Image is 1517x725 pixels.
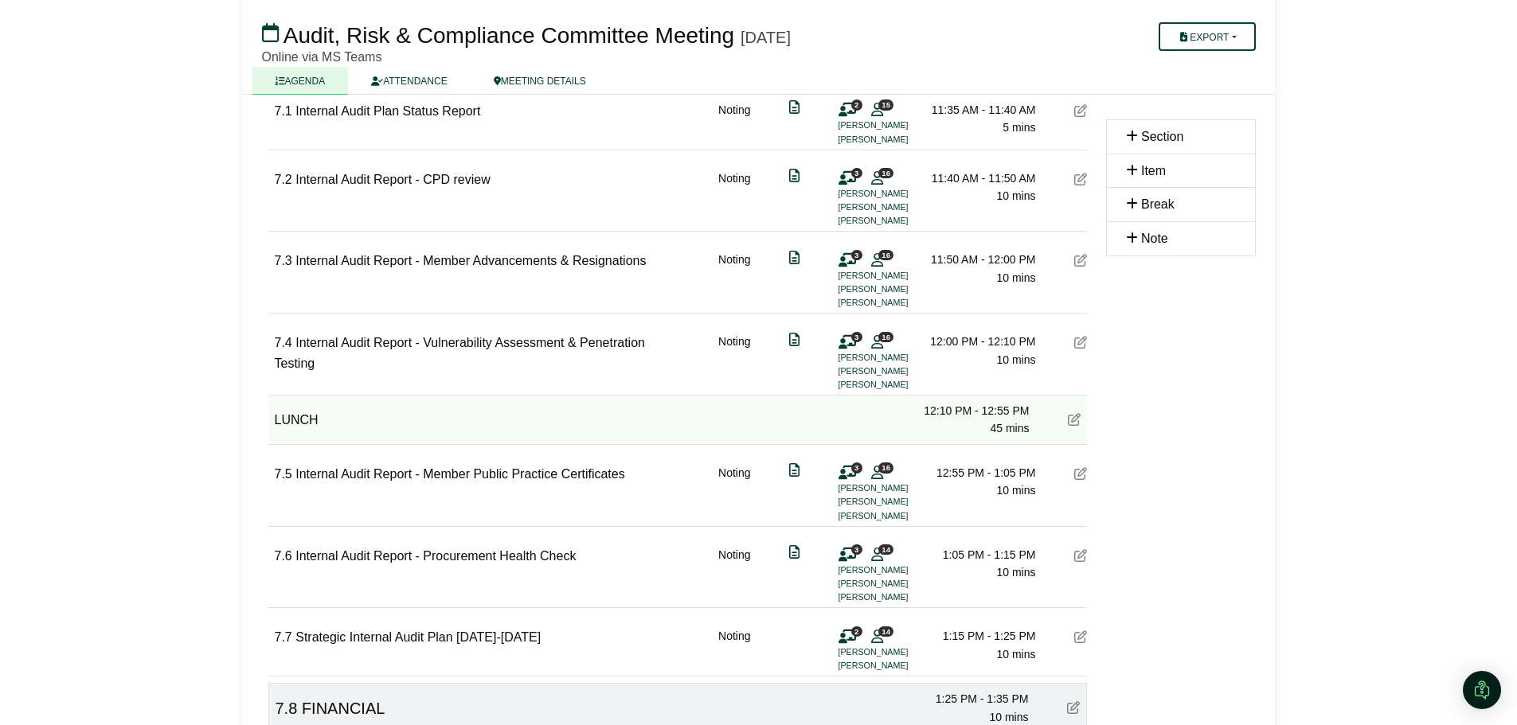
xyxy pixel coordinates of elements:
[839,133,958,146] li: [PERSON_NAME]
[839,509,958,523] li: [PERSON_NAME]
[718,546,750,605] div: Noting
[718,627,750,672] div: Noting
[839,283,958,296] li: [PERSON_NAME]
[1141,232,1168,245] span: Note
[718,170,750,228] div: Noting
[925,464,1036,481] div: 12:55 PM - 1:05 PM
[1141,164,1166,177] span: Item
[275,104,292,118] span: 7.1
[262,50,382,64] span: Online via MS Teams
[718,101,750,146] div: Noting
[275,549,292,563] span: 7.6
[1141,197,1175,211] span: Break
[996,271,1035,284] span: 10 mins
[741,28,791,47] div: [DATE]
[878,168,893,178] span: 16
[990,422,1029,435] span: 45 mins
[996,566,1035,579] span: 10 mins
[295,630,541,644] span: Strategic Internal Audit Plan [DATE]-[DATE]
[275,336,645,370] span: Internal Audit Report - Vulnerability Assessment & Penetration Testing
[851,544,862,555] span: 3
[839,591,958,604] li: [PERSON_NAME]
[718,464,750,523] div: Noting
[718,251,750,310] div: Noting
[283,23,734,48] span: Audit, Risk & Compliance Committee Meeting
[851,626,862,637] span: 2
[851,462,862,473] span: 3
[839,645,958,659] li: [PERSON_NAME]
[878,250,893,260] span: 16
[839,481,958,495] li: [PERSON_NAME]
[878,99,893,110] span: 15
[295,549,576,563] span: Internal Audit Report - Procurement Health Check
[839,495,958,509] li: [PERSON_NAME]
[839,296,958,310] li: [PERSON_NAME]
[1463,671,1501,709] div: Open Intercom Messenger
[851,250,862,260] span: 3
[718,333,750,392] div: Noting
[295,254,646,267] span: Internal Audit Report - Member Advancements & Resignations
[276,700,298,717] span: 7.8
[839,187,958,201] li: [PERSON_NAME]
[851,168,862,178] span: 3
[839,351,958,364] li: [PERSON_NAME]
[917,690,1029,707] div: 1:25 PM - 1:35 PM
[295,173,491,186] span: Internal Audit Report - CPD review
[989,711,1028,723] span: 10 mins
[275,413,319,427] span: LUNCH
[1003,121,1035,134] span: 5 mins
[925,170,1036,187] div: 11:40 AM - 11:50 AM
[1141,130,1183,143] span: Section
[996,484,1035,497] span: 10 mins
[925,251,1036,268] div: 11:50 AM - 12:00 PM
[348,67,470,95] a: ATTENDANCE
[996,189,1035,202] span: 10 mins
[996,353,1035,366] span: 10 mins
[878,626,893,637] span: 14
[925,101,1036,119] div: 11:35 AM - 11:40 AM
[839,201,958,214] li: [PERSON_NAME]
[839,378,958,392] li: [PERSON_NAME]
[295,467,625,481] span: Internal Audit Report - Member Public Practice Certificates
[275,336,292,349] span: 7.4
[918,402,1030,419] div: 12:10 PM - 12:55 PM
[839,563,958,577] li: [PERSON_NAME]
[925,333,1036,350] div: 12:00 PM - 12:10 PM
[996,648,1035,661] span: 10 mins
[851,332,862,342] span: 3
[302,700,385,717] span: FINANCIAL
[851,99,862,110] span: 2
[925,627,1036,645] div: 1:15 PM - 1:25 PM
[1159,22,1255,51] button: Export
[839,269,958,283] li: [PERSON_NAME]
[275,173,292,186] span: 7.2
[878,462,893,473] span: 16
[839,214,958,228] li: [PERSON_NAME]
[275,630,292,644] span: 7.7
[839,577,958,591] li: [PERSON_NAME]
[295,104,480,118] span: Internal Audit Plan Status Report
[925,546,1036,563] div: 1:05 PM - 1:15 PM
[839,119,958,132] li: [PERSON_NAME]
[878,332,893,342] span: 16
[839,659,958,672] li: [PERSON_NAME]
[839,364,958,378] li: [PERSON_NAME]
[471,67,609,95] a: MEETING DETAILS
[252,67,349,95] a: AGENDA
[878,544,893,555] span: 14
[275,467,292,481] span: 7.5
[275,254,292,267] span: 7.3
